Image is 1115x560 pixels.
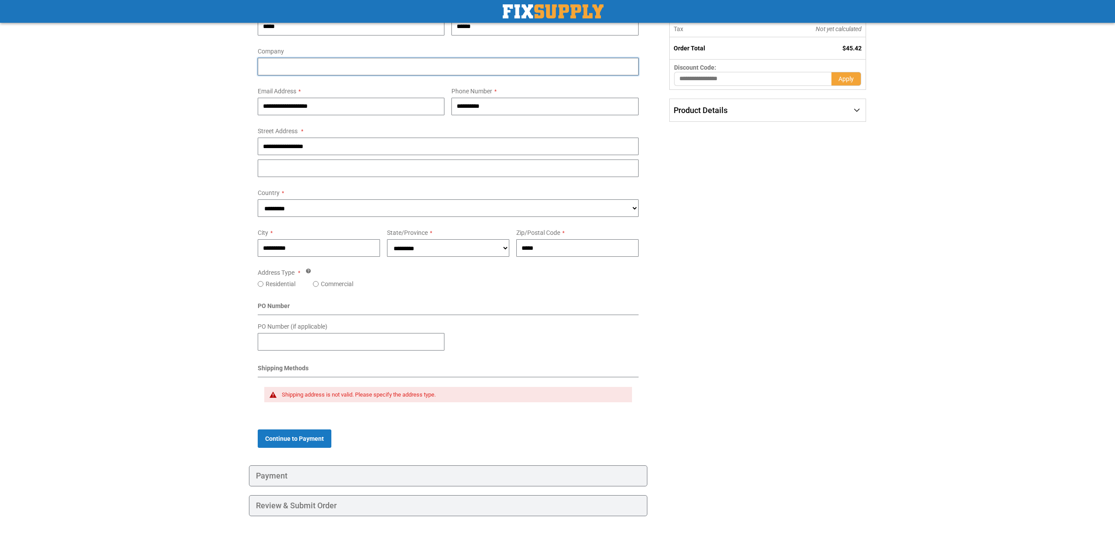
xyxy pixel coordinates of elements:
[249,495,647,516] div: Review & Submit Order
[816,25,862,32] span: Not yet calculated
[258,229,268,236] span: City
[258,269,295,276] span: Address Type
[831,72,861,86] button: Apply
[674,106,728,115] span: Product Details
[674,64,716,71] span: Discount Code:
[282,391,623,398] div: Shipping address is not valid. Please specify the address type.
[503,4,604,18] img: Fix Industrial Supply
[669,21,756,37] th: Tax
[842,45,862,52] span: $45.42
[265,435,324,442] span: Continue to Payment
[249,465,647,486] div: Payment
[258,48,284,55] span: Company
[266,280,295,288] label: Residential
[838,75,854,82] span: Apply
[258,128,298,135] span: Street Address
[258,429,331,448] button: Continue to Payment
[451,88,492,95] span: Phone Number
[321,280,353,288] label: Commercial
[258,323,327,330] span: PO Number (if applicable)
[258,301,639,315] div: PO Number
[258,189,280,196] span: Country
[674,45,705,52] strong: Order Total
[387,229,428,236] span: State/Province
[516,229,560,236] span: Zip/Postal Code
[258,88,296,95] span: Email Address
[258,364,639,377] div: Shipping Methods
[503,4,604,18] a: store logo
